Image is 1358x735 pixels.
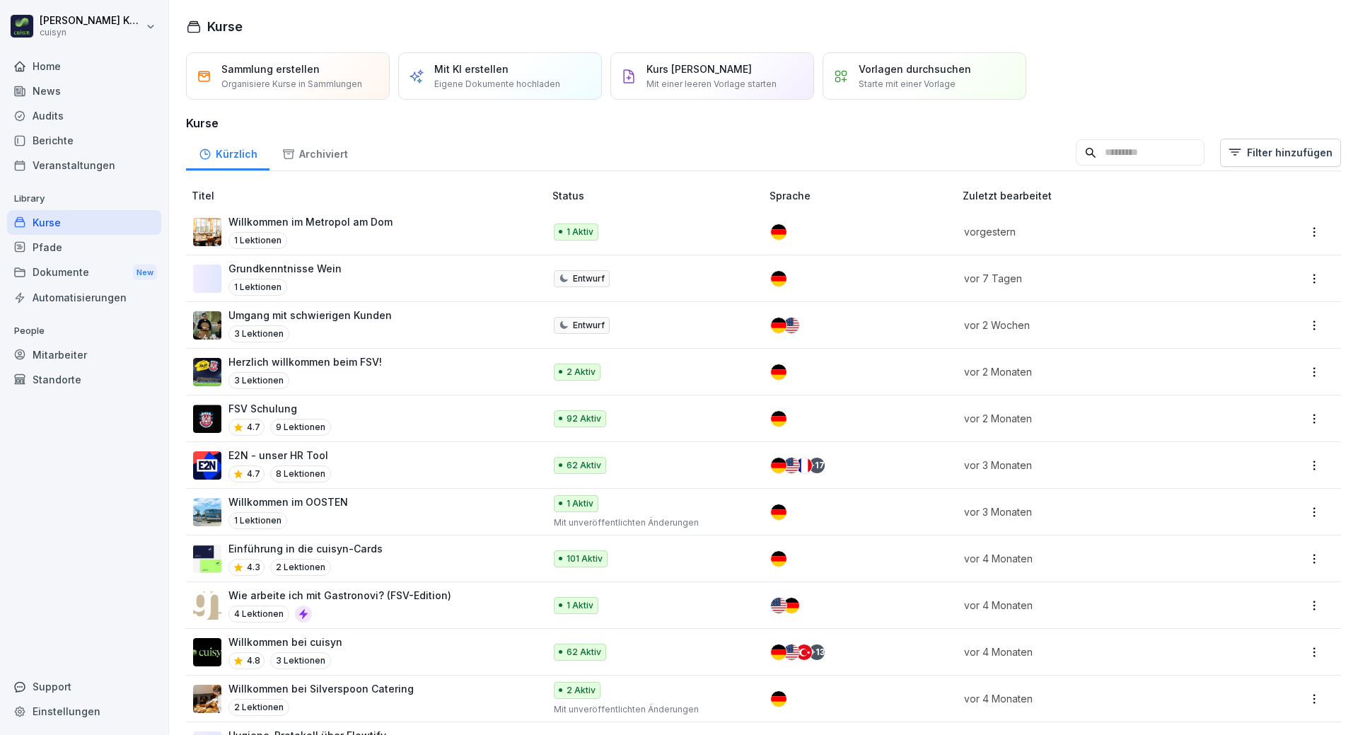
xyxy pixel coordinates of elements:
p: 101 Aktiv [567,552,603,565]
p: Starte mit einer Vorlage [859,78,956,91]
img: de.svg [771,224,787,240]
p: 1 Lektionen [228,232,287,249]
img: de.svg [771,504,787,520]
p: Willkommen im Metropol am Dom [228,214,393,229]
a: Standorte [7,367,161,392]
p: 1 Lektionen [228,512,287,529]
p: Willkommen im OOSTEN [228,494,348,509]
p: Vorlagen durchsuchen [859,62,971,76]
p: vor 4 Monaten [964,644,1227,659]
p: E2N - unser HR Tool [228,448,331,463]
p: vorgestern [964,224,1227,239]
p: cuisyn [40,28,143,37]
div: Berichte [7,128,161,153]
p: vor 3 Monaten [964,504,1227,519]
p: 1 Aktiv [567,226,593,238]
button: Filter hinzufügen [1220,139,1341,167]
a: Kürzlich [186,134,269,170]
p: 1 Aktiv [567,599,593,612]
img: j5tzse9oztc65uavxh9ek5hz.png [193,218,221,246]
p: Wie arbeite ich mit Gastronovi? (FSV-Edition) [228,588,451,603]
p: 1 Aktiv [567,497,593,510]
img: v3waek6d9s64spglai58xorv.png [193,638,221,666]
div: New [133,265,157,281]
p: 8 Lektionen [270,465,331,482]
p: Kurs [PERSON_NAME] [646,62,752,76]
p: Sprache [770,188,957,203]
p: Einführung in die cuisyn-Cards [228,541,383,556]
p: 62 Aktiv [567,459,601,472]
a: Automatisierungen [7,285,161,310]
p: Mit unveröffentlichten Änderungen [554,516,747,529]
a: DokumenteNew [7,260,161,286]
img: de.svg [771,364,787,380]
img: de.svg [771,458,787,473]
p: vor 7 Tagen [964,271,1227,286]
img: de.svg [771,318,787,333]
img: c1vosdem0wfozm16sovb39mh.png [193,545,221,573]
p: 3 Lektionen [270,652,331,669]
div: + 17 [809,458,825,473]
img: us.svg [784,644,799,660]
p: Mit einer leeren Vorlage starten [646,78,777,91]
p: Willkommen bei Silverspoon Catering [228,681,414,696]
p: Titel [192,188,547,203]
img: ix1ykoc2zihs2snthutkekki.png [193,498,221,526]
p: Entwurf [573,319,605,332]
p: vor 2 Monaten [964,411,1227,426]
p: vor 4 Monaten [964,598,1227,613]
div: Pfade [7,235,161,260]
p: Eigene Dokumente hochladen [434,78,560,91]
p: 62 Aktiv [567,646,601,659]
p: Organisiere Kurse in Sammlungen [221,78,362,91]
img: cw64uprnppv25cwe2ag2tbwy.png [193,405,221,433]
a: News [7,79,161,103]
p: vor 4 Monaten [964,551,1227,566]
a: Einstellungen [7,699,161,724]
img: de.svg [771,271,787,287]
h1: Kurse [207,17,243,36]
a: Home [7,54,161,79]
img: tr.svg [796,644,812,660]
p: People [7,320,161,342]
p: vor 4 Monaten [964,691,1227,706]
img: de.svg [771,691,787,707]
div: Kurse [7,210,161,235]
img: us.svg [784,318,799,333]
p: 2 Lektionen [228,699,289,716]
img: q025270qoffclbg98vwiajx6.png [193,451,221,480]
img: s6pfjskuklashkyuj0y7hdnf.png [193,685,221,713]
div: Support [7,674,161,699]
div: Archiviert [269,134,360,170]
p: Status [552,188,764,203]
p: 4.7 [247,468,260,480]
img: us.svg [771,598,787,613]
img: fr.svg [796,458,812,473]
div: + 13 [809,644,825,660]
p: 92 Aktiv [567,412,601,425]
p: vor 2 Monaten [964,364,1227,379]
p: Umgang mit schwierigen Kunden [228,308,392,323]
p: Library [7,187,161,210]
img: de.svg [771,411,787,427]
p: 9 Lektionen [270,419,331,436]
p: Zuletzt bearbeitet [963,188,1244,203]
a: Mitarbeiter [7,342,161,367]
p: Sammlung erstellen [221,62,320,76]
h3: Kurse [186,115,1341,132]
p: 3 Lektionen [228,372,289,389]
p: 4 Lektionen [228,606,289,623]
p: Willkommen bei cuisyn [228,635,342,649]
a: Veranstaltungen [7,153,161,178]
img: de.svg [771,644,787,660]
div: Audits [7,103,161,128]
p: FSV Schulung [228,401,331,416]
p: Entwurf [573,272,605,285]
